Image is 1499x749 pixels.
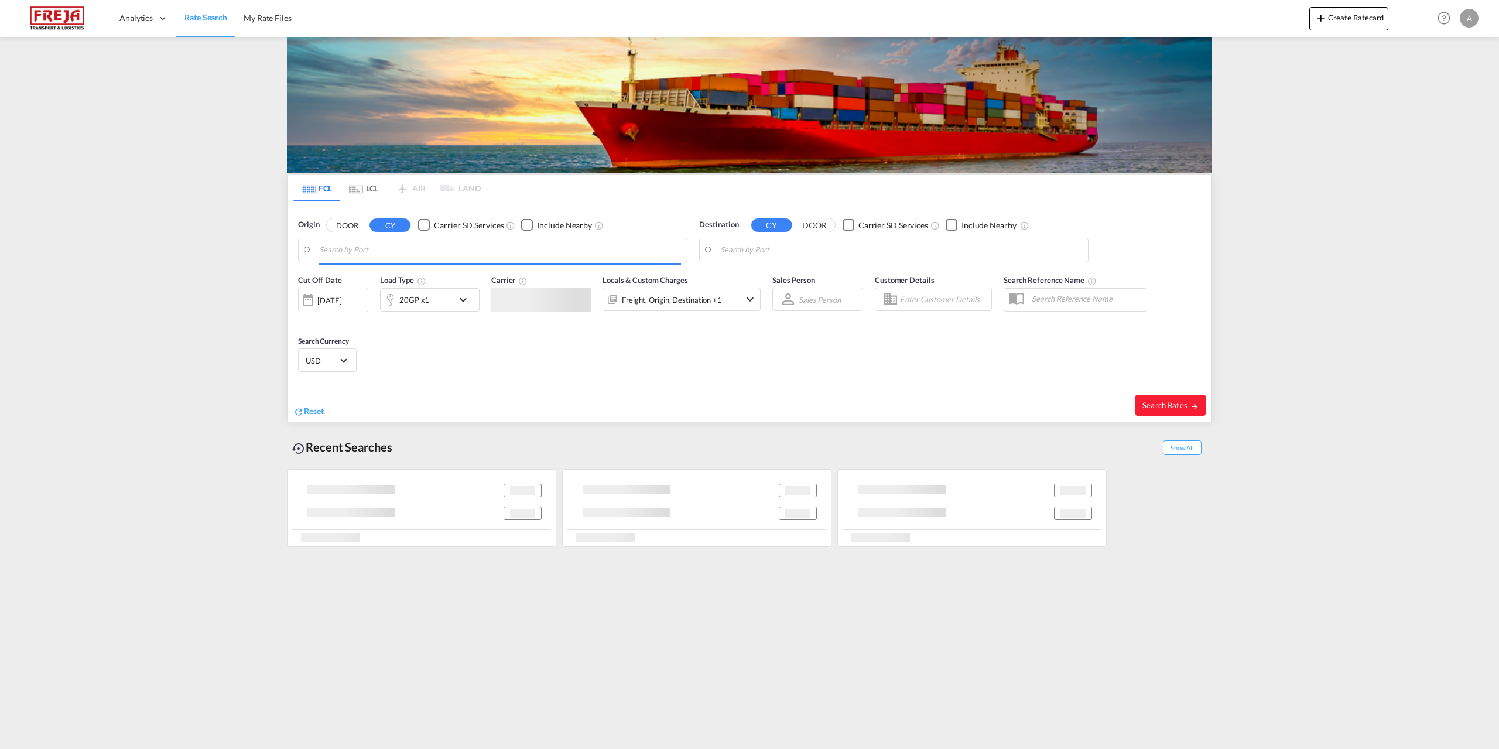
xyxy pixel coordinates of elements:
md-checkbox: Checkbox No Ink [418,219,504,231]
md-icon: Unchecked: Search for CY (Container Yard) services for all selected carriers.Checked : Search for... [930,221,940,230]
div: Origin DOOR CY Checkbox No InkUnchecked: Search for CY (Container Yard) services for all selected... [288,201,1211,422]
div: [DATE] [317,295,341,306]
span: USD [306,355,338,366]
md-checkbox: Checkbox No Ink [521,219,592,231]
span: Sales Person [772,275,815,285]
div: Help [1434,8,1460,29]
input: Search by Port [319,241,681,259]
div: icon-refreshReset [293,405,324,418]
div: A [1460,9,1479,28]
div: Carrier SD Services [434,220,504,231]
md-icon: Your search will be saved by the below given name [1087,276,1097,286]
md-select: Select Currency: $ USDUnited States Dollar [304,352,350,369]
div: 20GP x1 [399,292,429,308]
span: Destination [699,219,739,231]
md-icon: Unchecked: Ignores neighbouring ports when fetching rates.Checked : Includes neighbouring ports w... [1020,221,1029,230]
div: 20GP x1icon-chevron-down [380,288,480,312]
div: Include Nearby [961,220,1017,231]
md-icon: icon-arrow-right [1190,402,1199,411]
md-icon: icon-information-outline [417,276,426,286]
md-tab-item: LCL [340,175,387,201]
input: Enter Customer Details [900,290,988,308]
span: Search Rates [1142,401,1199,410]
button: CY [369,218,410,232]
div: [DATE] [298,288,368,312]
span: Analytics [119,12,153,24]
button: CY [751,218,792,232]
md-icon: icon-chevron-down [456,293,476,307]
button: DOOR [794,218,835,232]
md-icon: icon-backup-restore [292,442,306,456]
div: Include Nearby [537,220,592,231]
img: LCL+%26+FCL+BACKGROUND.png [287,37,1212,173]
input: Search Reference Name [1026,290,1147,307]
span: Rate Search [184,12,227,22]
button: Search Ratesicon-arrow-right [1135,395,1206,416]
span: Search Currency [298,337,349,346]
span: Locals & Custom Charges [603,275,688,285]
span: Origin [298,219,319,231]
md-pagination-wrapper: Use the left and right arrow keys to navigate between tabs [293,175,481,201]
img: 586607c025bf11f083711d99603023e7.png [18,5,97,32]
md-icon: The selected Trucker/Carrierwill be displayed in the rate results If the rates are from another f... [518,276,528,286]
md-datepicker: Select [298,311,307,327]
div: Carrier SD Services [858,220,928,231]
button: DOOR [327,218,368,232]
div: Freight Origin Destination Factory Stuffingicon-chevron-down [603,288,761,311]
span: Show All [1163,440,1202,455]
span: Search Reference Name [1004,275,1097,285]
span: Help [1434,8,1454,28]
md-icon: Unchecked: Ignores neighbouring ports when fetching rates.Checked : Includes neighbouring ports w... [594,221,604,230]
span: Carrier [491,275,528,285]
span: Load Type [380,275,426,285]
md-checkbox: Checkbox No Ink [946,219,1017,231]
input: Search by Port [720,241,1082,259]
span: My Rate Files [244,13,292,23]
div: Freight Origin Destination Factory Stuffing [622,292,722,308]
span: Cut Off Date [298,275,342,285]
div: Recent Searches [287,434,397,460]
button: icon-plus 400-fgCreate Ratecard [1309,7,1388,30]
md-icon: Unchecked: Search for CY (Container Yard) services for all selected carriers.Checked : Search for... [506,221,515,230]
md-icon: icon-refresh [293,406,304,417]
md-select: Sales Person [798,291,842,308]
md-icon: icon-chevron-down [743,292,757,306]
md-checkbox: Checkbox No Ink [843,219,928,231]
md-tab-item: FCL [293,175,340,201]
span: Customer Details [875,275,934,285]
md-icon: icon-plus 400-fg [1314,11,1328,25]
span: Reset [304,406,324,416]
